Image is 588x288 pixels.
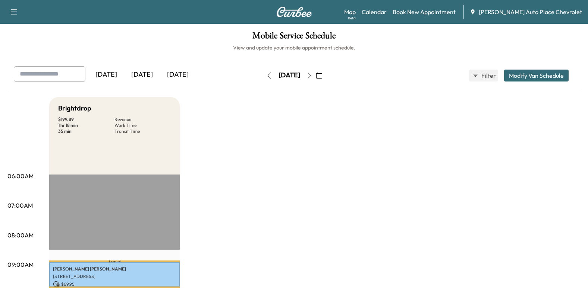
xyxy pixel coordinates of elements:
[276,7,312,17] img: Curbee Logo
[88,66,124,83] div: [DATE]
[469,70,498,81] button: Filter
[7,231,34,240] p: 08:00AM
[53,281,176,288] p: $ 69.95
[481,71,495,80] span: Filter
[7,260,34,269] p: 09:00AM
[7,172,34,180] p: 06:00AM
[53,273,176,279] p: [STREET_ADDRESS]
[58,103,91,113] h5: Brightdrop
[7,201,33,210] p: 07:00AM
[348,15,356,21] div: Beta
[58,128,114,134] p: 35 min
[362,7,387,16] a: Calendar
[114,128,171,134] p: Transit Time
[160,66,196,83] div: [DATE]
[7,31,581,44] h1: Mobile Service Schedule
[124,66,160,83] div: [DATE]
[58,122,114,128] p: 1 hr 18 min
[53,266,176,272] p: [PERSON_NAME] [PERSON_NAME]
[7,44,581,51] h6: View and update your mobile appointment schedule.
[479,7,582,16] span: [PERSON_NAME] Auto Place Chevrolet
[49,260,180,262] p: Travel
[393,7,456,16] a: Book New Appointment
[344,7,356,16] a: MapBeta
[279,71,300,80] div: [DATE]
[504,70,569,81] button: Modify Van Schedule
[58,116,114,122] p: $ 199.89
[114,116,171,122] p: Revenue
[114,122,171,128] p: Work Time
